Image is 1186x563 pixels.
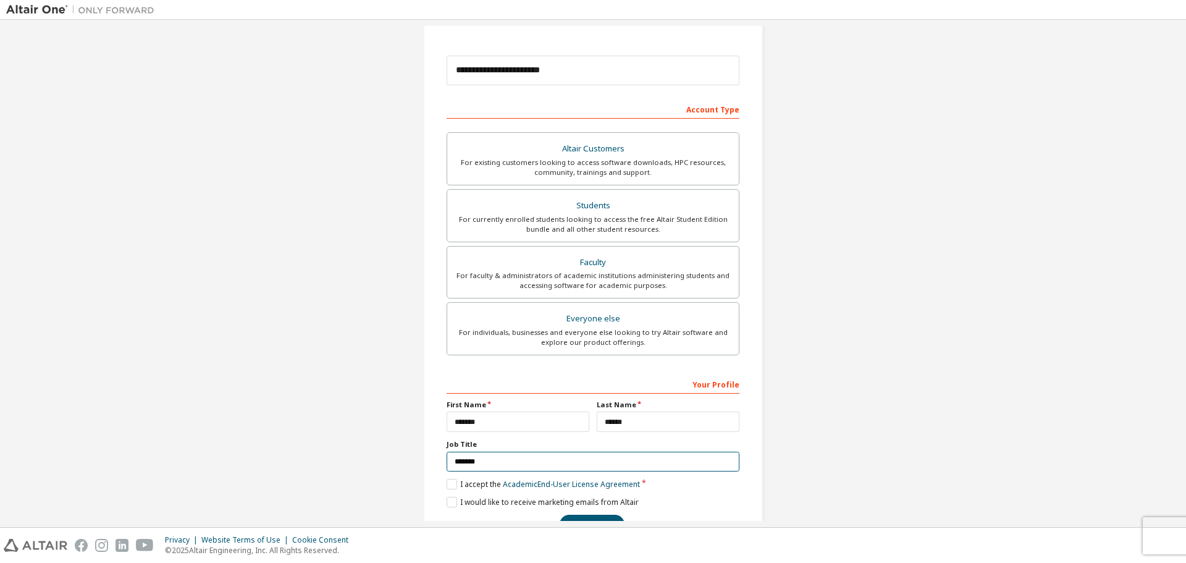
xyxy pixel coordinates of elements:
label: Last Name [597,400,739,410]
label: I would like to receive marketing emails from Altair [447,497,639,507]
img: facebook.svg [75,539,88,552]
div: Website Terms of Use [201,535,292,545]
img: linkedin.svg [116,539,128,552]
img: instagram.svg [95,539,108,552]
div: For existing customers looking to access software downloads, HPC resources, community, trainings ... [455,158,731,177]
div: Altair Customers [455,140,731,158]
img: Altair One [6,4,161,16]
div: For faculty & administrators of academic institutions administering students and accessing softwa... [455,271,731,290]
div: Account Type [447,99,739,119]
label: I accept the [447,479,640,489]
img: youtube.svg [136,539,154,552]
label: Job Title [447,439,739,449]
label: First Name [447,400,589,410]
div: Cookie Consent [292,535,356,545]
div: Privacy [165,535,201,545]
div: Everyone else [455,310,731,328]
p: © 2025 Altair Engineering, Inc. All Rights Reserved. [165,545,356,556]
div: Faculty [455,254,731,271]
a: Academic End-User License Agreement [503,479,640,489]
div: Your Profile [447,374,739,394]
div: For currently enrolled students looking to access the free Altair Student Edition bundle and all ... [455,214,731,234]
img: altair_logo.svg [4,539,67,552]
div: For individuals, businesses and everyone else looking to try Altair software and explore our prod... [455,328,731,347]
button: Next [560,515,625,533]
div: Students [455,197,731,214]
